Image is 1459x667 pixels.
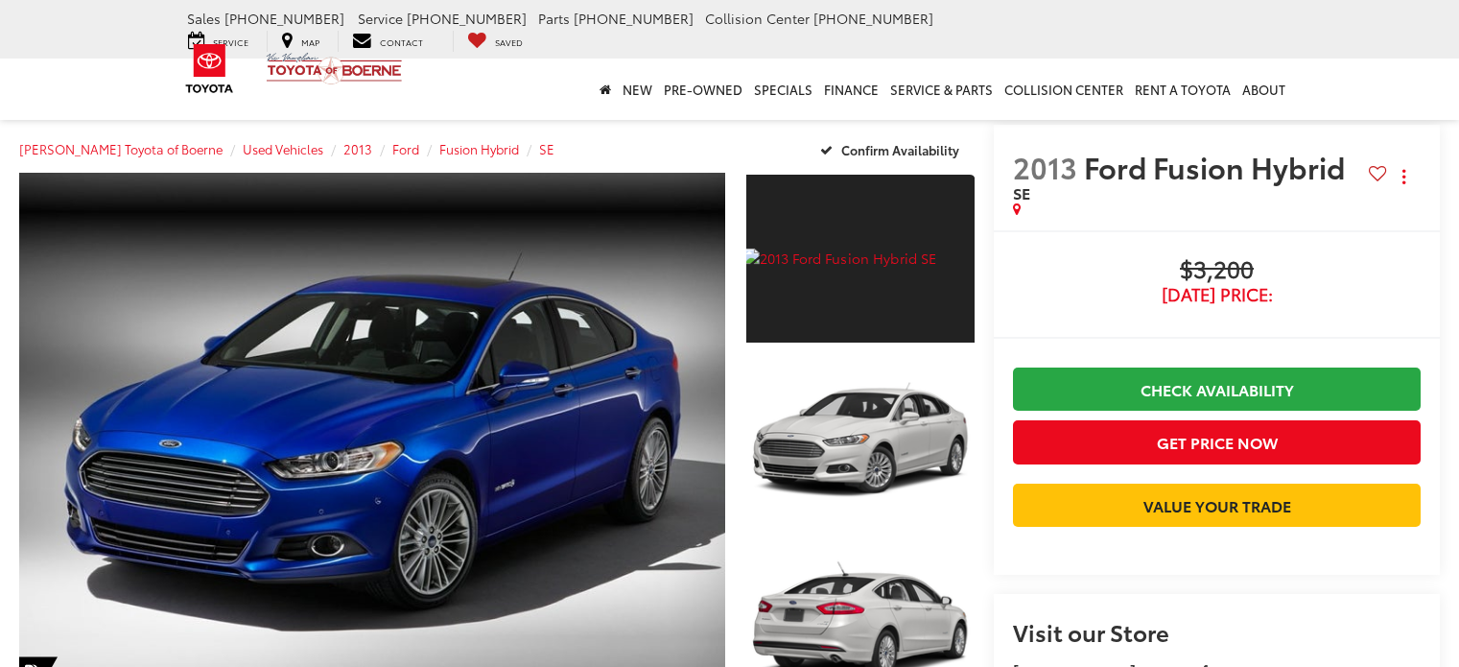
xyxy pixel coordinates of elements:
[574,9,694,28] span: [PHONE_NUMBER]
[884,59,999,120] a: Service & Parts: Opens in a new tab
[187,9,221,28] span: Sales
[539,140,554,157] a: SE
[358,9,403,28] span: Service
[818,59,884,120] a: Finance
[1236,59,1291,120] a: About
[743,249,977,268] img: 2013 Ford Fusion Hybrid SE
[594,59,617,120] a: Home
[267,31,334,52] a: Map
[243,140,323,157] a: Used Vehicles
[813,9,933,28] span: [PHONE_NUMBER]
[1013,285,1421,304] span: [DATE] Price:
[338,31,437,52] a: Contact
[224,9,344,28] span: [PHONE_NUMBER]
[174,37,246,100] img: Toyota
[748,59,818,120] a: Specials
[1013,368,1421,411] a: Check Availability
[1387,159,1421,193] button: Actions
[1013,484,1421,527] a: Value Your Trade
[343,140,372,157] a: 2013
[1402,169,1405,184] span: dropdown dots
[1084,146,1352,187] span: Ford Fusion Hybrid
[174,31,263,52] a: Service
[999,59,1129,120] a: Collision Center
[1013,181,1030,203] span: SE
[439,140,519,157] a: Fusion Hybrid
[538,9,570,28] span: Parts
[19,140,223,157] a: [PERSON_NAME] Toyota of Boerne
[407,9,527,28] span: [PHONE_NUMBER]
[392,140,419,157] a: Ford
[617,59,658,120] a: New
[1013,146,1077,187] span: 2013
[301,36,319,48] span: Map
[743,353,977,529] img: 2013 Ford Fusion Hybrid SE
[841,141,959,158] span: Confirm Availability
[1013,619,1421,644] h2: Visit our Store
[213,36,248,48] span: Service
[746,173,975,345] a: Expand Photo 1
[746,355,975,527] a: Expand Photo 2
[380,36,423,48] span: Contact
[266,52,403,85] img: Vic Vaughan Toyota of Boerne
[658,59,748,120] a: Pre-Owned
[705,9,810,28] span: Collision Center
[1013,420,1421,464] button: Get Price Now
[1129,59,1236,120] a: Rent a Toyota
[810,132,976,166] button: Confirm Availability
[1013,256,1421,285] span: $3,200
[495,36,523,48] span: Saved
[453,31,537,52] a: My Saved Vehicles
